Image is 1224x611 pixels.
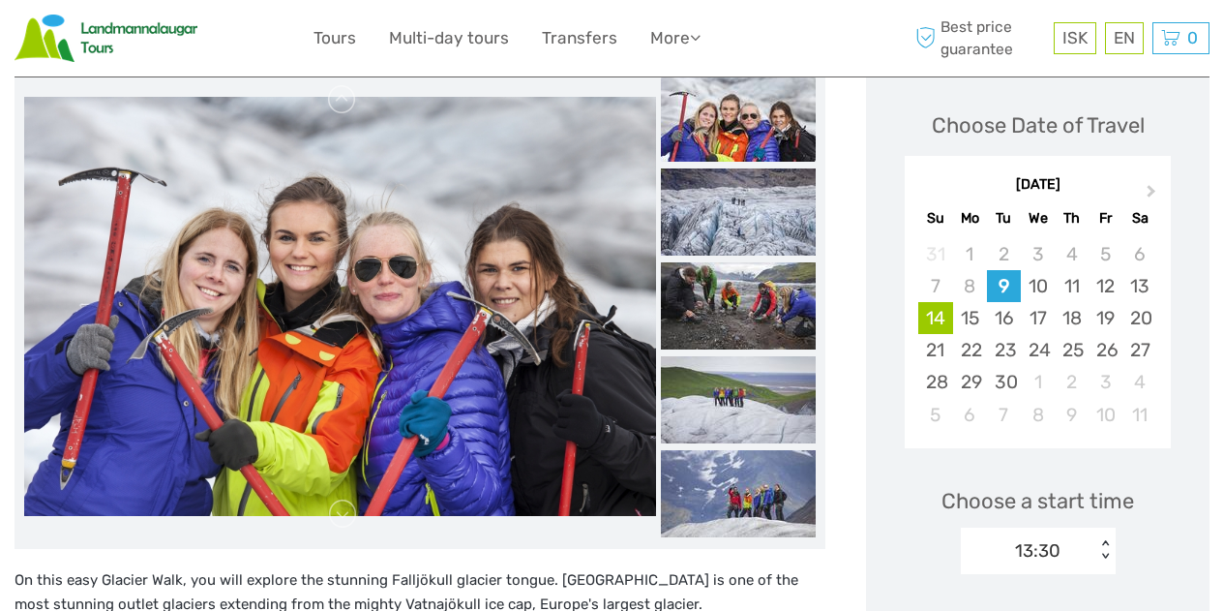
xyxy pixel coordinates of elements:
[953,205,987,231] div: Mo
[1021,399,1055,431] div: Choose Wednesday, October 8th, 2025
[1021,205,1055,231] div: We
[1055,334,1089,366] div: Choose Thursday, September 25th, 2025
[1089,334,1122,366] div: Choose Friday, September 26th, 2025
[661,262,816,350] img: bc22b205e99f4b2ba778a93db2fed966_slider_thumbnail.jpeg
[918,205,952,231] div: Su
[1021,238,1055,270] div: Not available Wednesday, September 3rd, 2025
[1122,238,1156,270] div: Not available Saturday, September 6th, 2025
[987,399,1021,431] div: Choose Tuesday, October 7th, 2025
[987,366,1021,398] div: Choose Tuesday, September 30th, 2025
[987,270,1021,302] div: Choose Tuesday, September 9th, 2025
[1122,205,1156,231] div: Sa
[313,24,356,52] a: Tours
[953,302,987,334] div: Choose Monday, September 15th, 2025
[1089,302,1122,334] div: Choose Friday, September 19th, 2025
[1089,270,1122,302] div: Choose Friday, September 12th, 2025
[1021,366,1055,398] div: Choose Wednesday, October 1st, 2025
[27,34,219,49] p: We're away right now. Please check back later!
[1122,399,1156,431] div: Choose Saturday, October 11th, 2025
[918,334,952,366] div: Choose Sunday, September 21st, 2025
[918,270,952,302] div: Not available Sunday, September 7th, 2025
[1055,238,1089,270] div: Not available Thursday, September 4th, 2025
[1055,366,1089,398] div: Choose Thursday, October 2nd, 2025
[1055,302,1089,334] div: Choose Thursday, September 18th, 2025
[15,15,197,62] img: Scandinavian Travel
[223,30,246,53] button: Open LiveChat chat widget
[1089,399,1122,431] div: Choose Friday, October 10th, 2025
[1055,205,1089,231] div: Th
[911,16,1049,59] span: Best price guarantee
[1055,270,1089,302] div: Choose Thursday, September 11th, 2025
[918,366,952,398] div: Choose Sunday, September 28th, 2025
[1089,366,1122,398] div: Choose Friday, October 3rd, 2025
[661,356,816,443] img: 4f51b5944f7e4acd935d268f7a07fbff_slider_thumbnail.jpeg
[953,366,987,398] div: Choose Monday, September 29th, 2025
[1015,538,1060,564] div: 13:30
[987,238,1021,270] div: Not available Tuesday, September 2nd, 2025
[905,175,1171,196] div: [DATE]
[1184,28,1201,47] span: 0
[661,168,816,256] img: f51aa6b70f934721b9b693138127f4b1_slider_thumbnail.jpeg
[932,110,1145,140] div: Choose Date of Travel
[1062,28,1088,47] span: ISK
[542,24,617,52] a: Transfers
[650,24,701,52] a: More
[1021,302,1055,334] div: Choose Wednesday, September 17th, 2025
[389,24,509,52] a: Multi-day tours
[953,270,987,302] div: Not available Monday, September 8th, 2025
[941,486,1134,516] span: Choose a start time
[987,205,1021,231] div: Tu
[1021,334,1055,366] div: Choose Wednesday, September 24th, 2025
[911,238,1164,431] div: month 2025-09
[918,238,952,270] div: Not available Sunday, August 31st, 2025
[1122,302,1156,334] div: Choose Saturday, September 20th, 2025
[953,334,987,366] div: Choose Monday, September 22nd, 2025
[24,97,656,516] img: c48d0c51145843e281dc5720332bcd6c_main_slider.jpeg
[1122,270,1156,302] div: Choose Saturday, September 13th, 2025
[987,334,1021,366] div: Choose Tuesday, September 23rd, 2025
[953,238,987,270] div: Not available Monday, September 1st, 2025
[918,399,952,431] div: Choose Sunday, October 5th, 2025
[1021,270,1055,302] div: Choose Wednesday, September 10th, 2025
[661,450,816,537] img: 33e1b473094c46a79e79ba3255ab6b25_slider_thumbnail.jpeg
[1122,334,1156,366] div: Choose Saturday, September 27th, 2025
[661,75,816,162] img: c48d0c51145843e281dc5720332bcd6c_slider_thumbnail.jpeg
[953,399,987,431] div: Choose Monday, October 6th, 2025
[1096,540,1113,561] div: < >
[1089,205,1122,231] div: Fr
[1105,22,1144,54] div: EN
[1089,238,1122,270] div: Not available Friday, September 5th, 2025
[1122,366,1156,398] div: Choose Saturday, October 4th, 2025
[1055,399,1089,431] div: Choose Thursday, October 9th, 2025
[1138,180,1169,211] button: Next Month
[987,302,1021,334] div: Choose Tuesday, September 16th, 2025
[918,302,952,334] div: Choose Sunday, September 14th, 2025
